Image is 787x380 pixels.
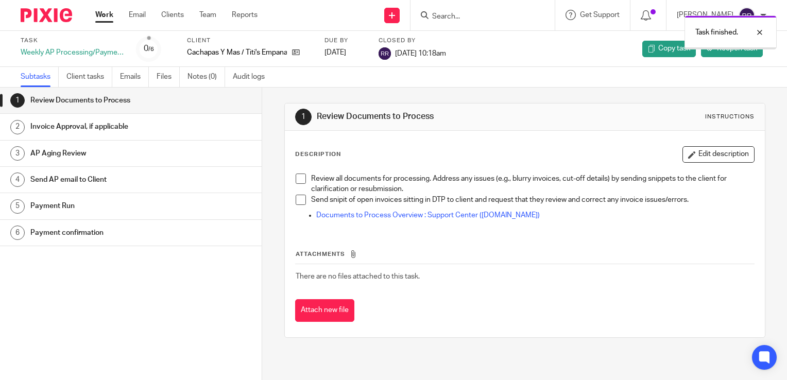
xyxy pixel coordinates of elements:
[295,109,312,125] div: 1
[148,46,154,52] small: /6
[21,47,124,58] div: Weekly AP Processing/Payment
[232,10,258,20] a: Reports
[30,172,178,187] h1: Send AP email to Client
[379,37,446,45] label: Closed by
[187,67,225,87] a: Notes (0)
[10,199,25,214] div: 5
[129,10,146,20] a: Email
[10,172,25,187] div: 4
[695,27,738,38] p: Task finished.
[157,67,180,87] a: Files
[199,10,216,20] a: Team
[10,93,25,108] div: 1
[30,146,178,161] h1: AP Aging Review
[311,195,754,205] p: Send snipit of open invoices sitting in DTP to client and request that they review and correct an...
[296,273,420,280] span: There are no files attached to this task.
[296,251,345,257] span: Attachments
[395,49,446,57] span: [DATE] 10:18am
[311,174,754,195] p: Review all documents for processing. Address any issues (e.g., blurry invoices, cut-off details) ...
[316,212,540,219] a: Documents to Process Overview : Support Center ([DOMAIN_NAME])
[295,299,354,322] button: Attach new file
[10,226,25,240] div: 6
[30,198,178,214] h1: Payment Run
[10,146,25,161] div: 3
[324,37,366,45] label: Due by
[324,47,366,58] div: [DATE]
[66,67,112,87] a: Client tasks
[682,146,755,163] button: Edit description
[233,67,272,87] a: Audit logs
[739,7,755,24] img: svg%3E
[187,37,312,45] label: Client
[30,225,178,240] h1: Payment confirmation
[21,8,72,22] img: Pixie
[161,10,184,20] a: Clients
[379,47,391,60] img: svg%3E
[187,47,287,58] p: Cachapas Y Mas / Titi's Empanadas
[21,37,124,45] label: Task
[21,67,59,87] a: Subtasks
[705,113,755,121] div: Instructions
[120,67,149,87] a: Emails
[30,119,178,134] h1: Invoice Approval, if applicable
[30,93,178,108] h1: Review Documents to Process
[295,150,341,159] p: Description
[317,111,546,122] h1: Review Documents to Process
[144,43,154,55] div: 0
[95,10,113,20] a: Work
[10,120,25,134] div: 2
